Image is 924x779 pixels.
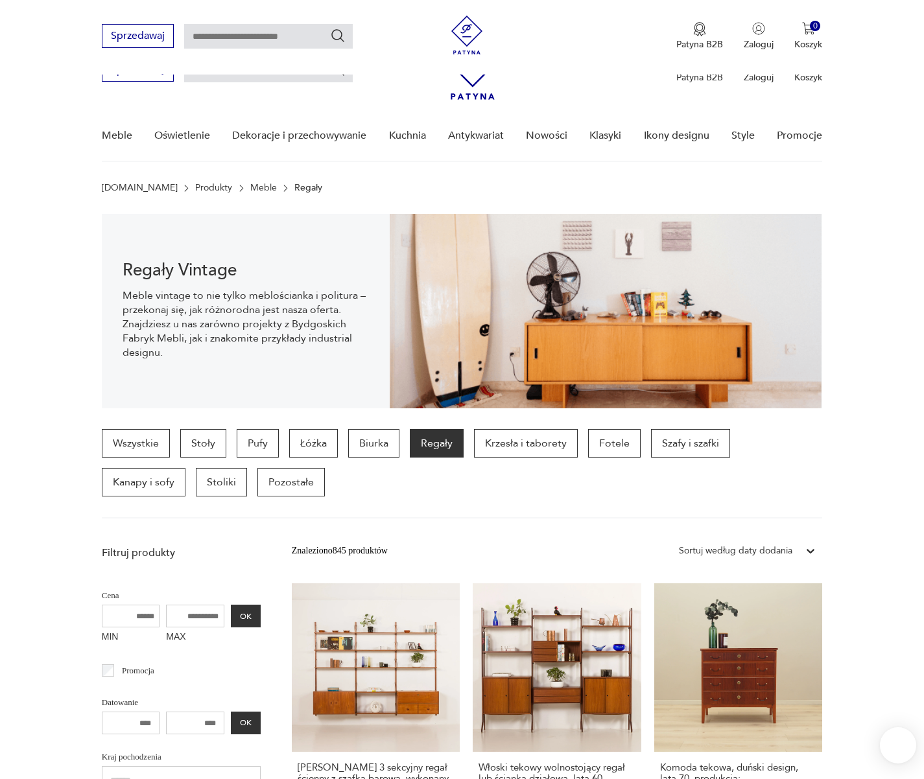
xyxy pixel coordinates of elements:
a: Nowości [526,111,567,161]
button: 0Koszyk [794,22,822,51]
p: Koszyk [794,38,822,51]
a: Dekoracje i przechowywanie [232,111,366,161]
a: Stoliki [196,468,247,496]
a: Oświetlenie [154,111,210,161]
button: Patyna B2B [676,22,723,51]
p: Patyna B2B [676,38,723,51]
p: Zaloguj [744,71,774,84]
a: [DOMAIN_NAME] [102,183,178,193]
a: Biurka [348,429,399,458]
button: Sprzedawaj [102,24,174,48]
button: Szukaj [330,28,346,43]
a: Kanapy i sofy [102,468,185,496]
a: Klasyki [589,111,621,161]
a: Łóżka [289,429,338,458]
a: Sprzedawaj [102,66,174,75]
img: Patyna - sklep z meblami i dekoracjami vintage [447,16,486,54]
a: Antykwariat [448,111,504,161]
a: Krzesła i taborety [474,429,578,458]
a: Fotele [588,429,641,458]
a: Regały [410,429,464,458]
a: Promocje [777,111,822,161]
h1: Regały Vintage [123,262,370,278]
a: Style [731,111,755,161]
label: MAX [166,627,224,648]
p: Meble vintage to nie tylko meblościanka i politura – przekonaj się, jak różnorodna jest nasza ofe... [123,288,370,360]
div: Znaleziono 845 produktów [292,544,388,558]
p: Cena [102,588,261,603]
a: Meble [250,183,277,193]
a: Ikony designu [644,111,709,161]
a: Sprzedawaj [102,32,174,41]
img: Ikona medalu [693,22,706,36]
a: Stoły [180,429,226,458]
a: Szafy i szafki [651,429,730,458]
p: Datowanie [102,695,261,710]
p: Filtruj produkty [102,546,261,560]
img: Ikonka użytkownika [752,22,765,35]
img: dff48e7735fce9207bfd6a1aaa639af4.png [390,214,822,408]
a: Produkty [195,183,232,193]
a: Ikona medaluPatyna B2B [676,22,723,51]
a: Pozostałe [257,468,325,496]
button: OK [231,712,261,734]
iframe: Smartsupp widget button [880,727,916,763]
p: Kraj pochodzenia [102,750,261,764]
p: Promocja [122,664,154,678]
label: MIN [102,627,160,648]
a: Meble [102,111,132,161]
p: Regały [294,183,322,193]
div: 0 [810,21,821,32]
p: Koszyk [794,71,822,84]
div: Sortuj według daty dodania [679,544,792,558]
img: Ikona koszyka [802,22,815,35]
a: Kuchnia [389,111,426,161]
a: Pufy [237,429,279,458]
button: OK [231,605,261,627]
button: Zaloguj [744,22,774,51]
a: Wszystkie [102,429,170,458]
p: Patyna B2B [676,71,723,84]
p: Zaloguj [744,38,774,51]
